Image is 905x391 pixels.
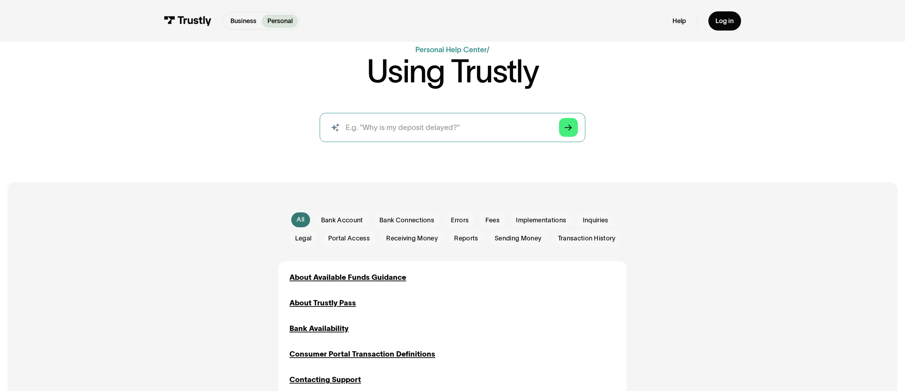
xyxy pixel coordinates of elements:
[451,216,469,225] span: Errors
[289,323,348,334] a: Bank Availability
[291,212,310,227] a: All
[558,234,616,243] span: Transaction History
[386,234,438,243] span: Receiving Money
[415,45,487,54] a: Personal Help Center
[379,216,434,225] span: Bank Connections
[295,234,312,243] span: Legal
[225,15,262,28] a: Business
[328,234,370,243] span: Portal Access
[278,212,627,246] form: Email Form
[367,55,538,87] h1: Using Trustly
[320,113,585,142] form: Search
[289,349,435,360] a: Consumer Portal Transaction Definitions
[267,16,293,26] p: Personal
[583,216,608,225] span: Inquiries
[485,216,500,225] span: Fees
[262,15,298,28] a: Personal
[708,11,741,31] a: Log in
[320,113,585,142] input: search
[715,17,734,25] div: Log in
[672,17,686,25] a: Help
[516,216,566,225] span: Implementations
[230,16,256,26] p: Business
[289,272,406,283] a: About Available Funds Guidance
[454,234,478,243] span: Reports
[487,45,489,54] div: /
[297,215,304,224] div: All
[164,16,212,26] img: Trustly Logo
[495,234,541,243] span: Sending Money
[321,216,363,225] span: Bank Account
[289,374,361,385] a: Contacting Support
[289,298,356,309] a: About Trustly Pass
